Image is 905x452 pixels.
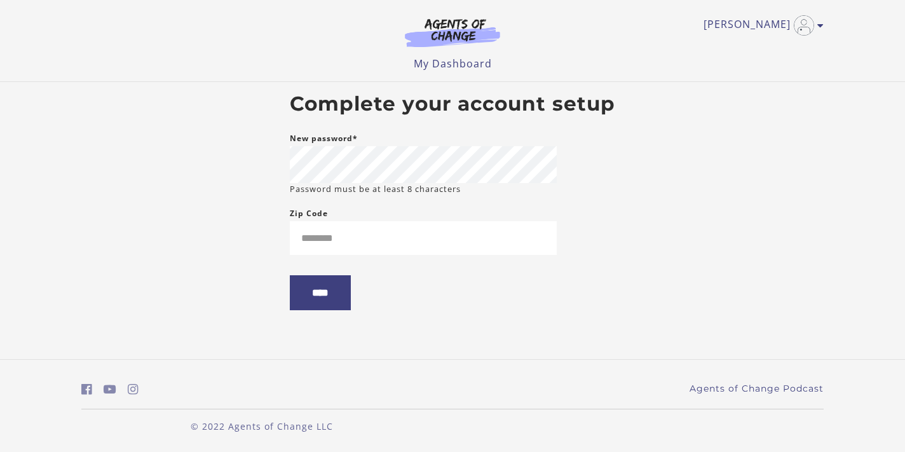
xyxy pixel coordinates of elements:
a: https://www.facebook.com/groups/aswbtestprep (Open in a new window) [81,380,92,399]
i: https://www.youtube.com/c/AgentsofChangeTestPrepbyMeaganMitchell (Open in a new window) [104,383,116,395]
a: https://www.instagram.com/agentsofchangeprep/ (Open in a new window) [128,380,139,399]
a: Toggle menu [704,15,817,36]
small: Password must be at least 8 characters [290,183,461,195]
label: New password* [290,131,358,146]
i: https://www.facebook.com/groups/aswbtestprep (Open in a new window) [81,383,92,395]
i: https://www.instagram.com/agentsofchangeprep/ (Open in a new window) [128,383,139,395]
a: Agents of Change Podcast [690,382,824,395]
a: https://www.youtube.com/c/AgentsofChangeTestPrepbyMeaganMitchell (Open in a new window) [104,380,116,399]
a: My Dashboard [414,57,492,71]
label: Zip Code [290,206,328,221]
p: © 2022 Agents of Change LLC [81,420,442,433]
h2: Complete your account setup [290,92,615,116]
img: Agents of Change Logo [391,18,514,47]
